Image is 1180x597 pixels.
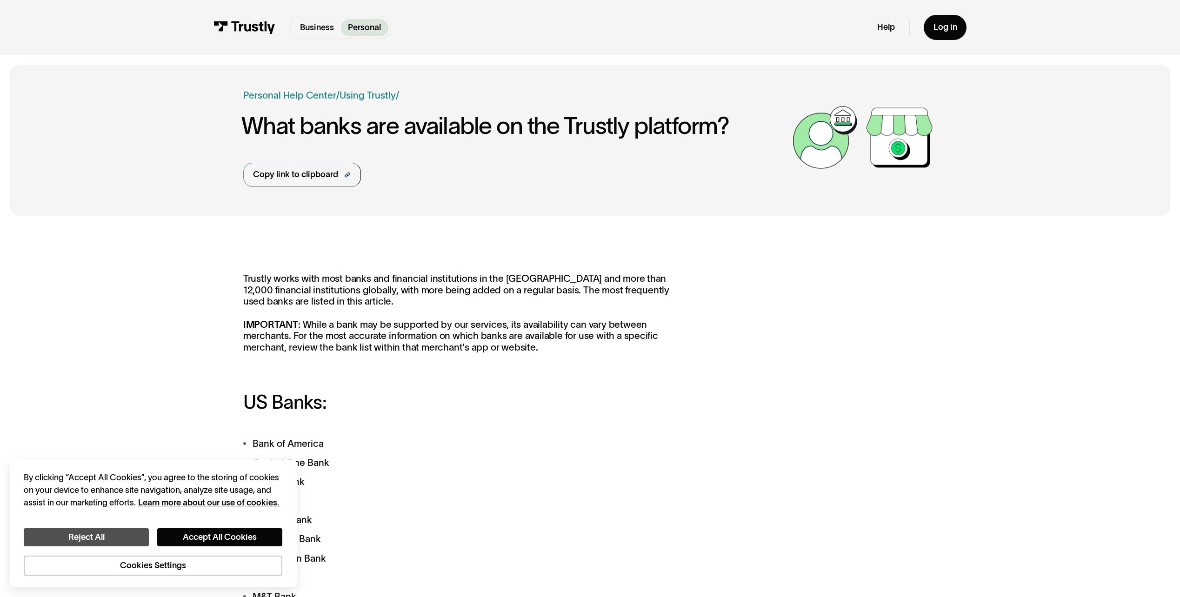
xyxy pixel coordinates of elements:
[24,471,282,576] div: Privacy
[253,168,338,181] div: Copy link to clipboard
[213,21,276,34] img: Trustly Logo
[243,273,690,353] p: Trustly works with most banks and financial institutions in the [GEOGRAPHIC_DATA] and more than 1...
[243,391,690,412] h3: US Banks:
[243,513,690,527] li: Citizens Bank
[10,459,297,587] div: Cookie banner
[243,319,298,330] strong: IMPORTANT
[336,88,340,103] div: /
[24,556,282,576] button: Cookies Settings
[243,475,690,489] li: Chase Bank
[24,528,149,546] button: Reject All
[241,113,788,139] h1: What banks are available on the Trustly platform?
[341,19,388,36] a: Personal
[243,532,690,546] li: Fifth Third Bank
[243,456,690,470] li: Capital One Bank
[396,88,399,103] div: /
[24,471,282,509] div: By clicking “Accept All Cookies”, you agree to the storing of cookies on your device to enhance s...
[243,88,336,103] a: Personal Help Center
[138,498,279,507] a: More information about your privacy, opens in a new tab
[293,19,341,36] a: Business
[243,437,690,451] li: Bank of America
[340,90,396,100] a: Using Trustly
[300,21,334,34] p: Business
[243,570,690,585] li: Keybank
[348,21,381,34] p: Personal
[877,22,895,33] a: Help
[243,163,361,187] a: Copy link to clipboard
[933,22,957,33] div: Log in
[157,528,282,546] button: Accept All Cookies
[924,15,967,40] a: Log in
[243,494,690,508] li: Citibank
[243,551,690,566] li: Huntington Bank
